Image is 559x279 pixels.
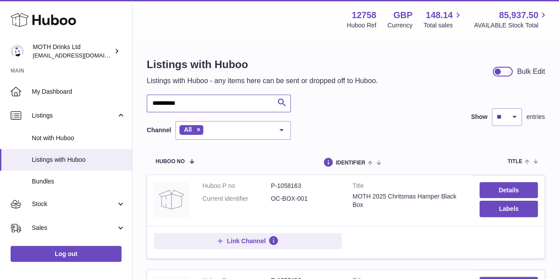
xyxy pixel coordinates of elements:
div: MOTH Drinks Ltd [33,43,112,60]
span: [EMAIL_ADDRESS][DOMAIN_NAME] [33,52,130,59]
a: Log out [11,246,122,262]
span: entries [526,113,545,121]
span: Stock [32,200,116,208]
span: 148.14 [426,9,453,21]
p: Listings with Huboo - any items here can be sent or dropped off to Huboo. [147,76,378,86]
dd: OC-BOX-001 [271,195,339,203]
span: Total sales [423,21,463,30]
span: Listings with Huboo [32,156,125,164]
dt: Current identifier [202,195,271,203]
a: Details [479,182,538,198]
span: Not with Huboo [32,134,125,142]
span: My Dashboard [32,88,125,96]
span: title [507,159,522,164]
a: 148.14 Total sales [423,9,463,30]
span: Link Channel [227,237,266,245]
dd: P-1058163 [271,182,339,190]
strong: 12758 [352,9,376,21]
span: Listings [32,111,116,120]
img: orders@mothdrinks.com [11,45,24,58]
div: Huboo Ref [347,21,376,30]
span: Bundles [32,177,125,186]
a: 85,937.50 AVAILABLE Stock Total [474,9,548,30]
span: Huboo no [156,159,185,164]
span: All [184,126,192,133]
div: Currency [388,21,413,30]
span: AVAILABLE Stock Total [474,21,548,30]
strong: GBP [393,9,412,21]
div: Bulk Edit [517,67,545,76]
button: Link Channel [154,233,342,249]
dt: Huboo P no [202,182,271,190]
span: Sales [32,224,116,232]
strong: Title [353,182,467,192]
h1: Listings with Huboo [147,57,378,72]
span: 85,937.50 [499,9,538,21]
img: MOTH 2025 Chritsmas Hamper Black Box [154,182,189,217]
span: identifier [336,160,365,166]
button: Labels [479,201,538,217]
label: Show [471,113,487,121]
div: MOTH 2025 Chritsmas Hamper Black Box [353,192,467,209]
label: Channel [147,126,171,134]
